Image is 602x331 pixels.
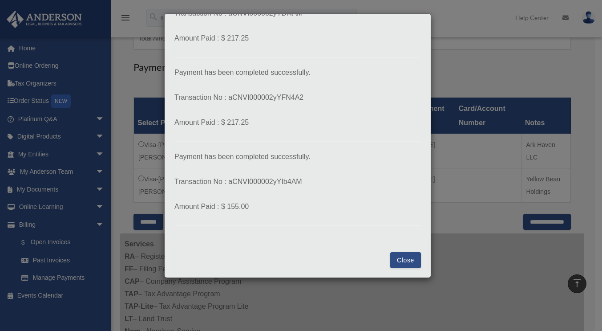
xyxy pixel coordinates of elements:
[174,91,421,104] p: Transaction No : aCNVI000002yYFN4A2
[174,7,421,20] p: Transaction No : aCNVI000002yYDl4AM
[174,32,421,45] p: Amount Paid : $ 217.25
[174,66,421,79] p: Payment has been completed successfully.
[390,252,421,268] button: Close
[174,151,421,163] p: Payment has been completed successfully.
[174,116,421,129] p: Amount Paid : $ 217.25
[174,200,421,213] p: Amount Paid : $ 155.00
[174,176,421,188] p: Transaction No : aCNVI000002yYIb4AM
